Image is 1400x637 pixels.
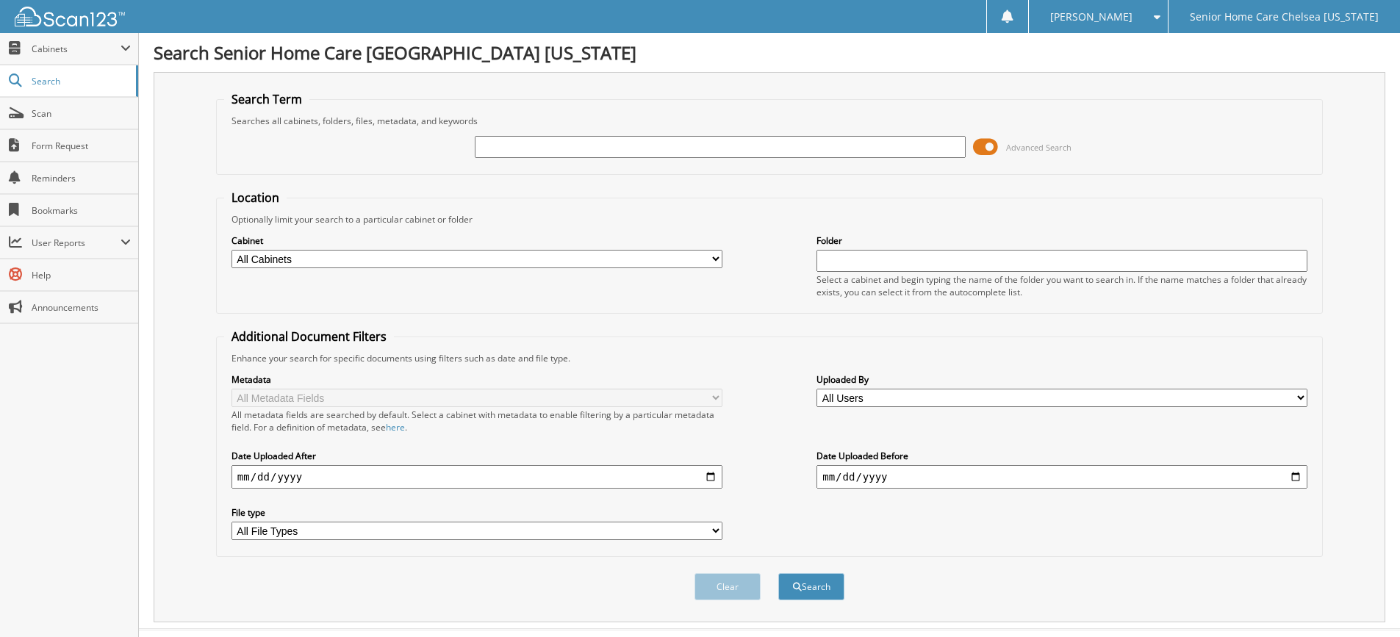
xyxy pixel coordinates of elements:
[224,352,1315,364] div: Enhance your search for specific documents using filters such as date and file type.
[231,506,722,519] label: File type
[32,301,131,314] span: Announcements
[386,421,405,433] a: here
[231,450,722,462] label: Date Uploaded After
[816,465,1307,489] input: end
[231,373,722,386] label: Metadata
[32,107,131,120] span: Scan
[32,172,131,184] span: Reminders
[224,328,394,345] legend: Additional Document Filters
[15,7,125,26] img: scan123-logo-white.svg
[1190,12,1379,21] span: Senior Home Care Chelsea [US_STATE]
[1050,12,1132,21] span: [PERSON_NAME]
[154,40,1385,65] h1: Search Senior Home Care [GEOGRAPHIC_DATA] [US_STATE]
[231,234,722,247] label: Cabinet
[816,373,1307,386] label: Uploaded By
[224,115,1315,127] div: Searches all cabinets, folders, files, metadata, and keywords
[1006,142,1071,153] span: Advanced Search
[32,140,131,152] span: Form Request
[32,75,129,87] span: Search
[1327,566,1400,637] iframe: Chat Widget
[224,213,1315,226] div: Optionally limit your search to a particular cabinet or folder
[32,237,121,249] span: User Reports
[816,273,1307,298] div: Select a cabinet and begin typing the name of the folder you want to search in. If the name match...
[778,573,844,600] button: Search
[231,465,722,489] input: start
[32,43,121,55] span: Cabinets
[32,269,131,281] span: Help
[224,190,287,206] legend: Location
[694,573,761,600] button: Clear
[32,204,131,217] span: Bookmarks
[224,91,309,107] legend: Search Term
[816,450,1307,462] label: Date Uploaded Before
[816,234,1307,247] label: Folder
[231,409,722,433] div: All metadata fields are searched by default. Select a cabinet with metadata to enable filtering b...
